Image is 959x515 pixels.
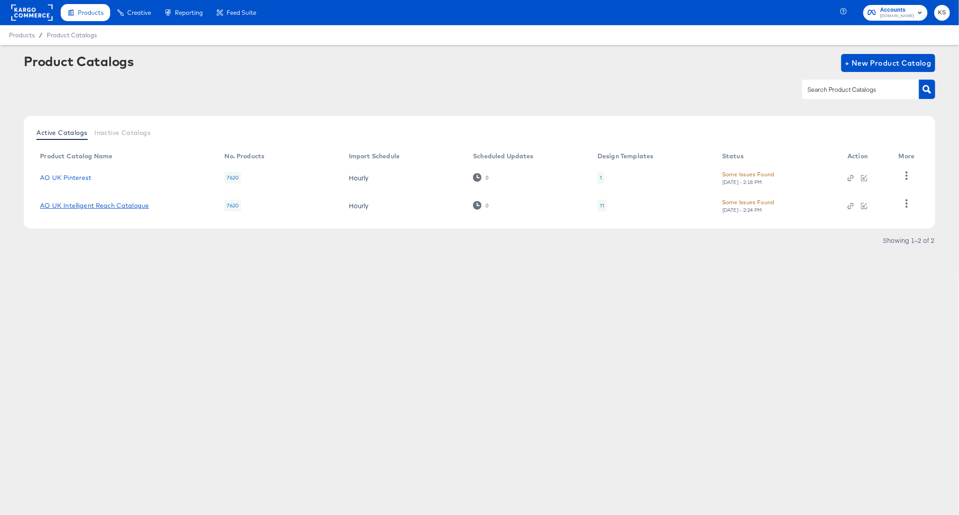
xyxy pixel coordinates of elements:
span: / [35,31,47,39]
span: [DOMAIN_NAME] [880,13,914,20]
th: Action [840,149,891,164]
a: AO UK Intelligent Reach Catalogue [40,202,149,209]
button: + New Product Catalog [841,54,935,72]
div: 11 [600,202,604,209]
div: Design Templates [598,152,653,160]
td: Hourly [342,164,466,192]
div: 11 [598,200,607,211]
th: More [892,149,926,164]
th: Status [715,149,840,164]
div: [DATE] - 2:24 PM [722,207,763,213]
div: 0 [473,201,489,210]
div: Some Issues Found [722,197,774,207]
div: Scheduled Updates [473,152,534,160]
input: Search Product Catalogs [806,85,901,95]
div: 7620 [224,200,241,211]
div: 0 [485,202,489,209]
span: Active Catalogs [36,129,87,136]
button: Accounts[DOMAIN_NAME] [863,5,928,21]
button: Some Issues Found[DATE] - 2:18 PM [722,170,774,185]
div: 0 [473,173,489,182]
div: 0 [485,175,489,181]
span: Creative [127,9,151,16]
div: Showing 1–2 of 2 [883,237,935,243]
a: AO UK Pinterest [40,174,91,181]
div: Product Catalogs [24,54,134,68]
div: Import Schedule [349,152,400,160]
a: Product Catalogs [47,31,97,39]
span: Reporting [175,9,203,16]
span: Inactive Catalogs [94,129,151,136]
span: + New Product Catalog [845,57,932,69]
button: Some Issues Found[DATE] - 2:24 PM [722,197,774,213]
span: Products [9,31,35,39]
div: 7620 [224,172,241,184]
div: Some Issues Found [722,170,774,179]
span: Feed Suite [227,9,256,16]
div: 1 [600,174,602,181]
div: 1 [598,172,604,184]
div: Product Catalog Name [40,152,112,160]
div: No. Products [224,152,264,160]
span: KS [938,8,946,18]
button: KS [934,5,950,21]
div: [DATE] - 2:18 PM [722,179,763,185]
span: Accounts [880,5,914,15]
span: Products [78,9,103,16]
td: Hourly [342,192,466,219]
